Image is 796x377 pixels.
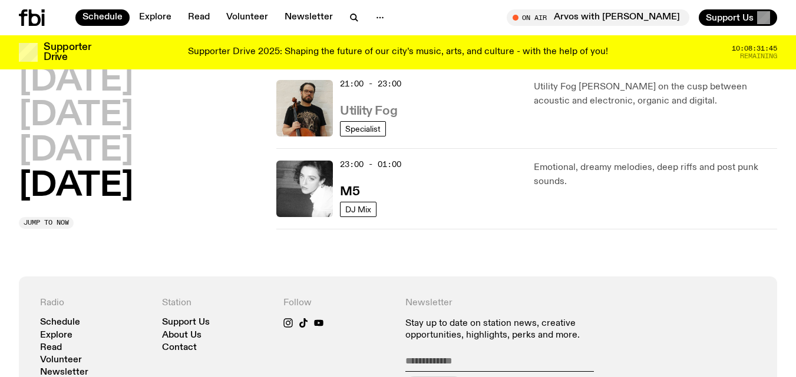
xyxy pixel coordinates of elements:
[340,78,401,89] span: 21:00 - 23:00
[40,343,62,352] a: Read
[276,80,333,136] img: Peter holds a cello, wearing a black graphic tee and glasses. He looks directly at the camera aga...
[340,103,397,118] a: Utility Fog
[19,217,74,229] button: Jump to now
[40,318,80,327] a: Schedule
[188,47,608,58] p: Supporter Drive 2025: Shaping the future of our city’s music, arts, and culture - with the help o...
[40,368,88,377] a: Newsletter
[345,205,371,213] span: DJ Mix
[19,170,133,203] button: [DATE]
[162,331,202,340] a: About Us
[405,318,635,341] p: Stay up to date on station news, creative opportunities, highlights, perks and more.
[40,298,148,309] h4: Radio
[534,80,777,108] p: Utility Fog [PERSON_NAME] on the cusp between acoustic and electronic, organic and digital.
[278,9,340,26] a: Newsletter
[40,331,72,340] a: Explore
[181,9,217,26] a: Read
[340,184,359,198] a: M5
[340,121,386,136] a: Specialist
[40,356,82,365] a: Volunteer
[132,9,179,26] a: Explore
[75,9,130,26] a: Schedule
[44,42,91,62] h3: Supporter Drive
[740,53,777,59] span: Remaining
[706,12,754,23] span: Support Us
[283,298,391,309] h4: Follow
[405,298,635,309] h4: Newsletter
[162,343,197,352] a: Contact
[507,9,689,26] button: On AirArvos with [PERSON_NAME]
[732,45,777,52] span: 10:08:31:45
[219,9,275,26] a: Volunteer
[345,124,381,133] span: Specialist
[276,161,333,217] img: A black and white photo of Lilly wearing a white blouse and looking up at the camera.
[24,219,69,226] span: Jump to now
[340,105,397,118] h3: Utility Fog
[19,65,133,98] button: [DATE]
[340,202,376,217] a: DJ Mix
[340,186,359,198] h3: M5
[19,100,133,133] button: [DATE]
[162,318,210,327] a: Support Us
[19,135,133,168] button: [DATE]
[162,298,270,309] h4: Station
[340,159,401,170] span: 23:00 - 01:00
[699,9,777,26] button: Support Us
[534,161,777,189] p: Emotional, dreamy melodies, deep riffs and post punk sounds.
